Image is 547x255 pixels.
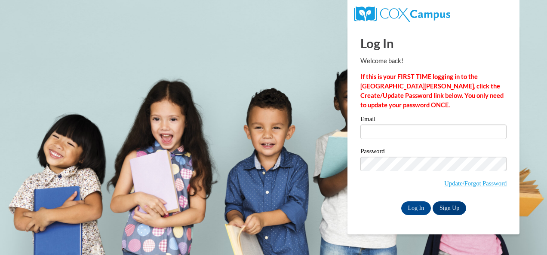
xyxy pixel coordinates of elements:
[360,116,507,124] label: Email
[401,201,431,215] input: Log In
[433,201,466,215] a: Sign Up
[354,10,450,17] a: COX Campus
[360,148,507,157] label: Password
[360,34,507,52] h1: Log In
[444,180,507,187] a: Update/Forgot Password
[360,73,504,109] strong: If this is your FIRST TIME logging in to the [GEOGRAPHIC_DATA][PERSON_NAME], click the Create/Upd...
[360,56,507,66] p: Welcome back!
[354,6,450,22] img: COX Campus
